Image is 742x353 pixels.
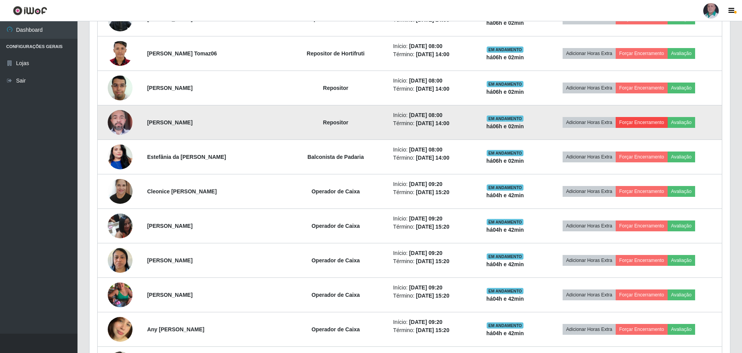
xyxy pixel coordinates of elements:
[487,46,523,53] span: EM ANDAMENTO
[393,146,470,154] li: Início:
[487,184,523,191] span: EM ANDAMENTO
[147,85,193,91] strong: [PERSON_NAME]
[393,50,470,59] li: Término:
[487,253,523,260] span: EM ANDAMENTO
[393,119,470,127] li: Término:
[487,81,523,87] span: EM ANDAMENTO
[409,112,442,118] time: [DATE] 08:00
[416,120,449,126] time: [DATE] 14:00
[108,209,133,242] img: 1716827942776.jpeg
[147,223,193,229] strong: [PERSON_NAME]
[312,223,360,229] strong: Operador de Caixa
[563,186,616,197] button: Adicionar Horas Extra
[416,86,449,92] time: [DATE] 14:00
[393,284,470,292] li: Início:
[563,220,616,231] button: Adicionar Horas Extra
[487,115,523,122] span: EM ANDAMENTO
[416,224,449,230] time: [DATE] 15:20
[393,215,470,223] li: Início:
[668,48,695,59] button: Avaliação
[616,48,668,59] button: Forçar Encerramento
[409,77,442,84] time: [DATE] 08:00
[416,51,449,57] time: [DATE] 14:00
[563,255,616,266] button: Adicionar Horas Extra
[486,123,524,129] strong: há 06 h e 02 min
[108,106,133,139] img: 1718556919128.jpeg
[409,181,442,187] time: [DATE] 09:20
[668,289,695,300] button: Avaliação
[668,255,695,266] button: Avaliação
[416,155,449,161] time: [DATE] 14:00
[668,220,695,231] button: Avaliação
[668,117,695,128] button: Avaliação
[147,188,217,195] strong: Cleonice [PERSON_NAME]
[393,318,470,326] li: Início:
[393,249,470,257] li: Início:
[393,180,470,188] li: Início:
[487,219,523,225] span: EM ANDAMENTO
[13,6,47,15] img: CoreUI Logo
[409,146,442,153] time: [DATE] 08:00
[393,111,470,119] li: Início:
[409,215,442,222] time: [DATE] 09:20
[312,326,360,332] strong: Operador de Caixa
[616,83,668,93] button: Forçar Encerramento
[486,192,524,198] strong: há 04 h e 42 min
[616,186,668,197] button: Forçar Encerramento
[147,119,193,126] strong: [PERSON_NAME]
[409,284,442,291] time: [DATE] 09:20
[616,152,668,162] button: Forçar Encerramento
[563,289,616,300] button: Adicionar Horas Extra
[486,89,524,95] strong: há 06 h e 02 min
[393,257,470,265] li: Término:
[486,54,524,60] strong: há 06 h e 02 min
[487,150,523,156] span: EM ANDAMENTO
[108,307,133,351] img: 1749252865377.jpeg
[563,152,616,162] button: Adicionar Horas Extra
[563,48,616,59] button: Adicionar Horas Extra
[147,16,193,22] strong: [PERSON_NAME]
[312,292,360,298] strong: Operador de Caixa
[668,152,695,162] button: Avaliação
[563,83,616,93] button: Adicionar Horas Extra
[416,258,449,264] time: [DATE] 15:20
[108,175,133,208] img: 1727450734629.jpeg
[147,257,193,263] strong: [PERSON_NAME]
[393,154,470,162] li: Término:
[668,83,695,93] button: Avaliação
[323,85,348,91] strong: Repositor
[563,324,616,335] button: Adicionar Horas Extra
[393,188,470,196] li: Término:
[616,324,668,335] button: Forçar Encerramento
[668,186,695,197] button: Avaliação
[563,117,616,128] button: Adicionar Horas Extra
[393,85,470,93] li: Término:
[486,20,524,26] strong: há 06 h e 02 min
[486,261,524,267] strong: há 04 h e 42 min
[409,319,442,325] time: [DATE] 09:20
[108,36,133,71] img: 1747535956967.jpeg
[486,227,524,233] strong: há 04 h e 42 min
[393,77,470,85] li: Início:
[416,293,449,299] time: [DATE] 15:20
[393,223,470,231] li: Término:
[487,288,523,294] span: EM ANDAMENTO
[147,50,217,57] strong: [PERSON_NAME] Tomaz06
[307,154,364,160] strong: Balconista de Padaria
[616,220,668,231] button: Forçar Encerramento
[668,324,695,335] button: Avaliação
[416,189,449,195] time: [DATE] 15:20
[307,50,365,57] strong: Repositor de Hortifruti
[323,119,348,126] strong: Repositor
[486,330,524,336] strong: há 04 h e 42 min
[108,273,133,317] img: 1744399618911.jpeg
[393,326,470,334] li: Término:
[312,188,360,195] strong: Operador de Caixa
[616,289,668,300] button: Forçar Encerramento
[393,292,470,300] li: Término:
[147,326,205,332] strong: Any [PERSON_NAME]
[108,244,133,277] img: 1754146149925.jpeg
[108,71,133,104] img: 1602822418188.jpeg
[409,43,442,49] time: [DATE] 08:00
[409,250,442,256] time: [DATE] 09:20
